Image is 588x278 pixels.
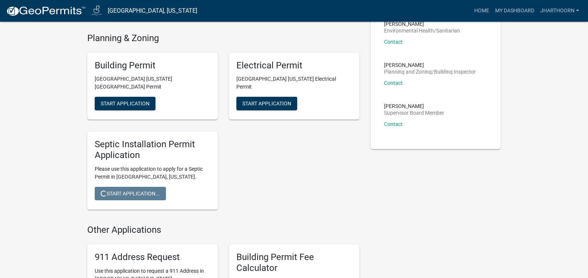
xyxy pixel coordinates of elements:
button: Start Application [236,97,297,110]
button: Start Application... [95,187,166,200]
a: My Dashboard [492,4,537,18]
a: [GEOGRAPHIC_DATA], [US_STATE] [108,4,197,17]
p: Environmental Health/Sanitarian [384,28,460,33]
p: [PERSON_NAME] [384,104,444,109]
h5: Septic Installation Permit Application [95,139,210,161]
p: Please use this application to apply for a Septic Permit in [GEOGRAPHIC_DATA], [US_STATE]. [95,165,210,181]
a: Contact [384,80,403,86]
p: Planning and Zoning/Building Inspector [384,69,476,74]
a: Contact [384,121,403,127]
p: [GEOGRAPHIC_DATA] [US_STATE] Electrical Permit [236,75,352,91]
p: Supervisor Board Member [384,110,444,115]
p: [PERSON_NAME] [384,21,460,27]
span: Start Application... [101,191,160,197]
span: Start Application [242,101,291,106]
h5: Building Permit [95,60,210,71]
span: Start Application [101,101,150,106]
h4: Other Applications [87,225,359,235]
button: Start Application [95,97,155,110]
h5: Electrical Permit [236,60,352,71]
h4: Planning & Zoning [87,33,359,44]
a: JHARTHOORN [537,4,582,18]
h5: Building Permit Fee Calculator [236,252,352,274]
p: [PERSON_NAME] [384,62,476,68]
img: Jasper County, Iowa [92,6,102,16]
a: Contact [384,39,403,45]
p: [GEOGRAPHIC_DATA] [US_STATE][GEOGRAPHIC_DATA] Permit [95,75,210,91]
h5: 911 Address Request [95,252,210,263]
a: Home [471,4,492,18]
